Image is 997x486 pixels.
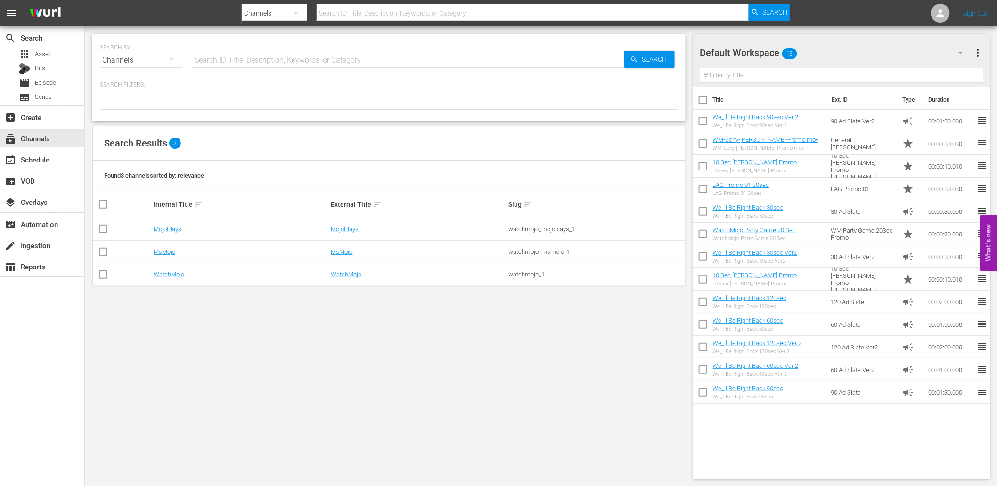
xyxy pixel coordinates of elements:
[509,271,684,278] div: watchmojo_1
[35,49,50,59] span: Asset
[924,358,976,381] td: 00:01:00.000
[5,154,16,166] span: Schedule
[700,40,972,66] div: Default Workspace
[827,132,899,155] td: General [PERSON_NAME]
[827,178,899,200] td: LAG Promo 01
[902,115,914,127] span: Ad
[924,132,976,155] td: 00:00:30.030
[902,228,914,240] span: Promo
[976,251,988,262] span: reorder
[972,47,983,58] span: more_vert
[104,138,167,149] span: Search Results
[23,2,68,24] img: ans4CAIJ8jUAAAAAAAAAAAAAAAAAAAAAAAAgQb4GAAAAAAAAAAAAAAAAAAAAAAAAJMjXAAAAAAAAAAAAAAAAAAAAAAAAgAT5G...
[5,133,16,145] span: Channels
[964,9,988,17] a: Sign Out
[827,200,899,223] td: 30 Ad Slate
[713,371,799,377] div: We_ll Be Right Back 60sec Ver 2
[169,138,181,149] span: 3
[713,340,802,347] a: We_ll Be Right Back 120sec Ver 2
[713,249,797,256] a: We_ll Be Right Back 30sec Ver2
[5,112,16,123] span: Create
[713,113,799,121] a: We_ll Be Right Back 90sec Ver 2
[713,317,784,324] a: We_ll Be Right Back 60sec
[713,294,787,301] a: We_ll Be Right Back 120sec
[19,63,30,74] div: Bits
[713,87,826,113] th: Title
[331,199,506,210] div: External Title
[976,273,988,284] span: reorder
[827,268,899,291] td: 10 Sec [PERSON_NAME] Promo [PERSON_NAME]
[713,204,784,211] a: We_ll Be Right Back 30sec
[713,326,784,332] div: We_ll Be Right Back 60sec
[976,364,988,375] span: reorder
[976,318,988,330] span: reorder
[827,155,899,178] td: 10 Sec [PERSON_NAME] Promo [PERSON_NAME]
[509,226,684,233] div: watchmojo_mojoplays_1
[509,199,684,210] div: Slug
[5,176,16,187] span: VOD
[782,44,797,64] span: 13
[5,32,16,44] span: Search
[902,364,914,375] span: Ad
[713,281,824,287] div: 10 Sec [PERSON_NAME] Promo [PERSON_NAME]
[154,271,184,278] a: WatchMojo
[827,358,899,381] td: 60 Ad Slate Ver2
[897,87,923,113] th: Type
[523,200,532,209] span: sort
[924,245,976,268] td: 00:00:30.000
[713,235,796,242] div: WatchMojo Party Game 20 Sec
[924,178,976,200] td: 00:00:30.030
[902,319,914,330] span: Ad
[924,313,976,336] td: 00:01:00.000
[100,81,678,89] p: Search Filters:
[713,190,769,196] div: LAG Promo 01 30sec
[104,172,204,179] span: Found 3 channels sorted by: relevance
[827,291,899,313] td: 120 Ad Slate
[826,87,897,113] th: Ext. ID
[35,78,56,88] span: Episode
[924,336,976,358] td: 00:02:00.000
[924,381,976,404] td: 00:01:30.000
[5,197,16,208] span: Overlays
[713,362,799,369] a: We_ll Be Right Back 60sec Ver 2
[972,41,983,64] button: more_vert
[924,291,976,313] td: 00:02:00.000
[827,245,899,268] td: 30 Ad Slate Ver2
[713,122,799,129] div: We_ll Be Right Back 90sec Ver 2
[976,386,988,397] span: reorder
[924,110,976,132] td: 00:01:30.000
[154,226,181,233] a: MojoPlays
[509,248,684,255] div: watchmojo_msmojo_1
[749,4,790,21] button: Search
[976,341,988,352] span: reorder
[19,77,30,89] span: Episode
[827,110,899,132] td: 90 Ad Slate Ver2
[713,181,769,188] a: LAG Promo 01 30sec
[154,199,328,210] div: Internal Title
[713,394,784,400] div: We_ll Be Right Back 90sec
[902,183,914,194] span: Promo
[713,258,797,264] div: We_ll Be Right Back 30sec Ver2
[713,348,802,355] div: We_ll Be Right Back 120sec Ver 2
[331,271,362,278] a: WatchMojo
[976,138,988,149] span: reorder
[827,223,899,245] td: WM Party Game 20Sec Promo
[923,87,979,113] th: Duration
[827,381,899,404] td: 90 Ad Slate
[902,296,914,308] span: Ad
[713,303,787,309] div: We_ll Be Right Back 120sec
[902,274,914,285] span: Promo
[976,228,988,239] span: reorder
[331,226,359,233] a: MojoPlays
[924,200,976,223] td: 00:00:30.000
[5,219,16,230] span: Automation
[902,251,914,262] span: Ad
[154,248,175,255] a: MsMojo
[827,336,899,358] td: 120 Ad Slate Ver2
[100,47,183,73] div: Channels
[924,155,976,178] td: 00:00:10.010
[19,92,30,103] span: Series
[976,296,988,307] span: reorder
[713,213,784,219] div: We_ll Be Right Back 30sec
[5,261,16,273] span: Reports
